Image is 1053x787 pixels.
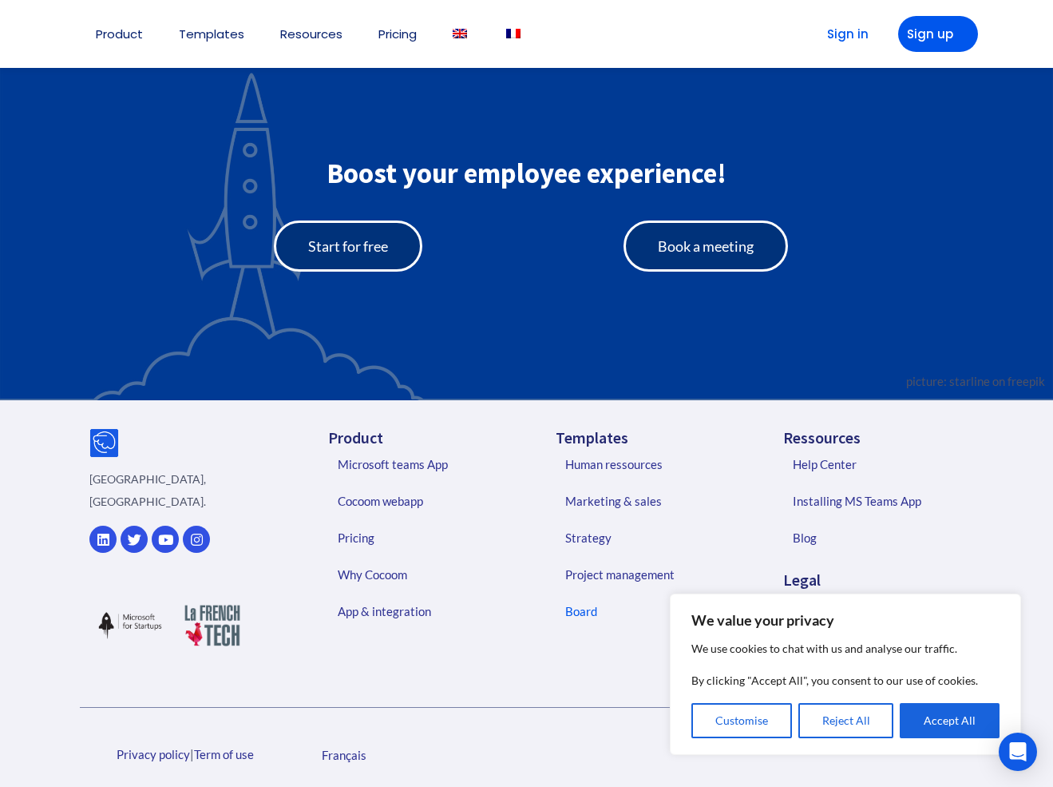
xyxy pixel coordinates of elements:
a: Cocoom webapp [322,483,527,519]
button: Accept All [900,703,1000,738]
a: Why Cocoom [322,556,527,593]
div: | [80,743,291,765]
span: Start for free [308,239,388,253]
p: By clicking "Accept All", you consent to our use of cookies. [691,671,1000,690]
a: Marketing & sales [549,483,754,519]
a: Product [96,28,143,40]
a: Term of use [194,747,254,761]
a: Resources [280,28,342,40]
a: App & integration [322,593,527,630]
a: Help Center [777,446,982,483]
img: French [506,29,521,38]
a: Sign in [802,16,882,52]
h5: Templates [556,430,754,446]
a: Sign up [898,16,978,52]
a: Français [314,744,374,766]
a: Templates [179,28,244,40]
p: We value your privacy [691,610,1000,630]
span: Français [322,748,366,762]
a: Start for free [274,221,422,272]
a: Installing MS Teams App [777,483,982,519]
button: Reject All [798,703,894,738]
img: English [453,29,467,38]
a: Pricing [322,519,527,556]
a: Strategy [549,519,754,556]
a: Pricing [378,28,417,40]
a: Privacy policy [117,747,190,761]
h5: Product [328,430,527,446]
a: Board [549,593,754,630]
a: Book a meeting [623,221,788,272]
a: Microsoft teams App [322,446,527,483]
a: Human ressources [549,446,754,483]
a: Blog [777,519,982,556]
h5: Legal [783,572,982,588]
a: Terms of use [777,588,982,625]
span: Book a meeting [658,239,754,253]
a: Project management [549,556,754,593]
p: [GEOGRAPHIC_DATA], [GEOGRAPHIC_DATA]. [89,468,253,513]
p: We use cookies to chat with us and analyse our traffic. [691,639,1000,658]
a: picture: starline on freepik [906,374,1045,388]
button: Customise [691,703,792,738]
div: Open Intercom Messenger [999,733,1037,771]
h5: Ressources [783,430,982,446]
